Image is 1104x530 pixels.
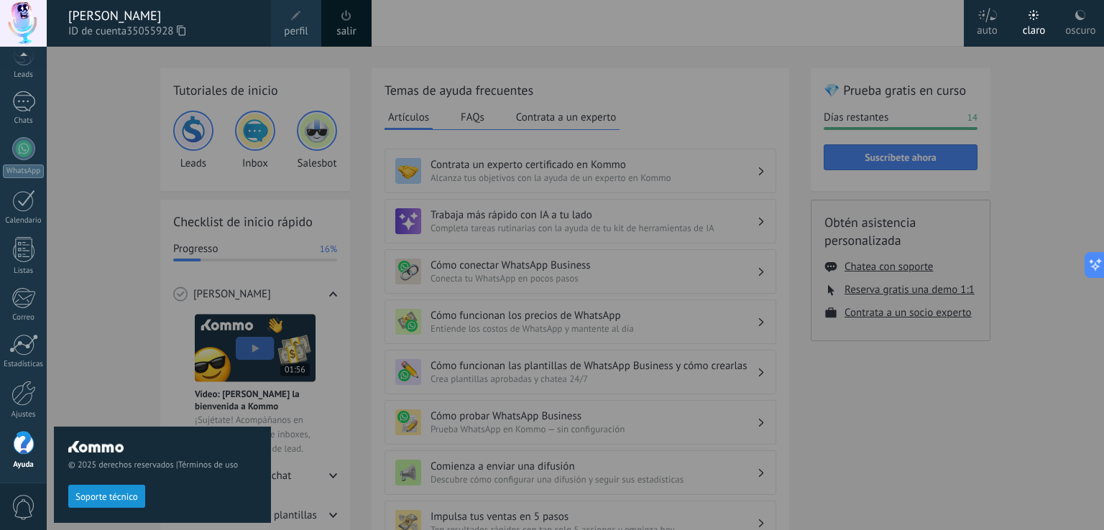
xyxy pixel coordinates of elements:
div: Ajustes [3,410,45,419]
div: claro [1023,9,1046,47]
div: auto [977,9,998,47]
a: Términos de uso [178,460,238,470]
span: ID de cuenta [68,24,257,39]
div: Ayuda [3,460,45,470]
div: Correo [3,313,45,322]
a: Soporte técnico [68,491,145,501]
button: Soporte técnico [68,485,145,508]
div: [PERSON_NAME] [68,8,257,24]
a: salir [336,24,356,39]
div: oscuro [1065,9,1095,47]
div: WhatsApp [3,164,44,178]
span: 35055928 [126,24,185,39]
div: Leads [3,70,45,80]
div: Estadísticas [3,360,45,369]
div: Calendario [3,216,45,226]
div: Chats [3,116,45,126]
span: © 2025 derechos reservados | [68,460,257,470]
div: Listas [3,266,45,276]
span: perfil [284,24,308,39]
span: Soporte técnico [75,492,138,502]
